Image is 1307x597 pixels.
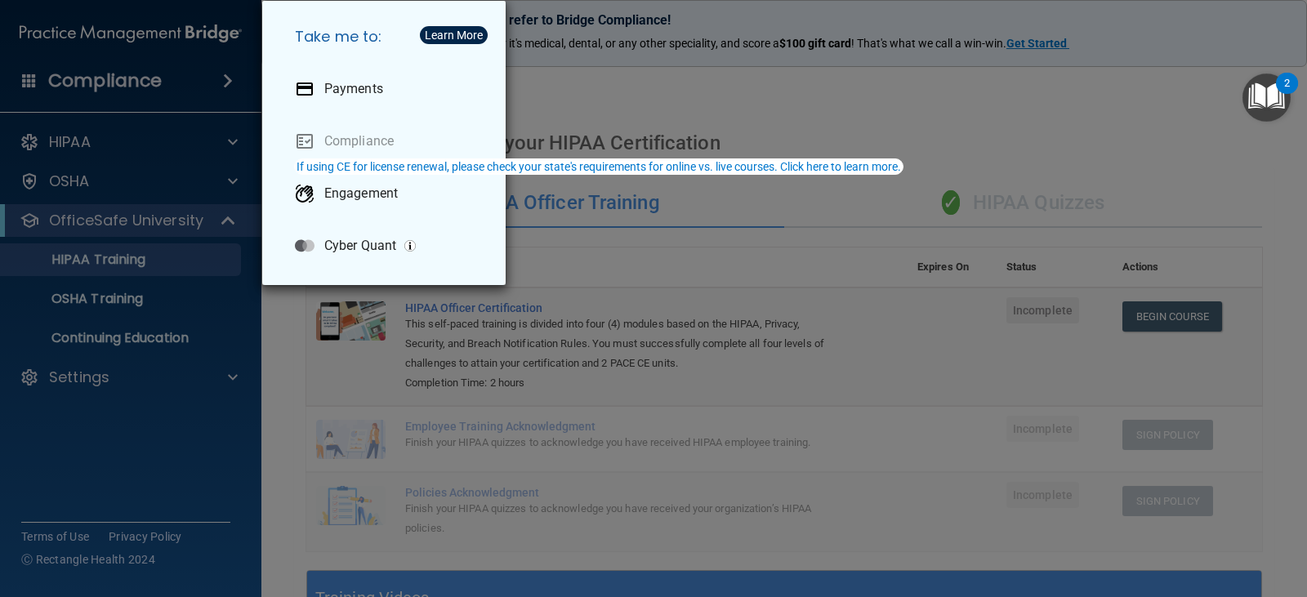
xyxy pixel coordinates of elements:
[294,158,903,175] button: If using CE for license renewal, please check your state's requirements for online vs. live cours...
[420,26,488,44] button: Learn More
[282,14,493,60] h5: Take me to:
[425,29,483,41] div: Learn More
[282,66,493,112] a: Payments
[282,118,493,164] a: Compliance
[324,185,398,202] p: Engagement
[324,81,383,97] p: Payments
[282,171,493,216] a: Engagement
[1242,74,1291,122] button: Open Resource Center, 2 new notifications
[297,161,901,172] div: If using CE for license renewal, please check your state's requirements for online vs. live cours...
[1284,83,1290,105] div: 2
[282,223,493,269] a: Cyber Quant
[324,238,396,254] p: Cyber Quant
